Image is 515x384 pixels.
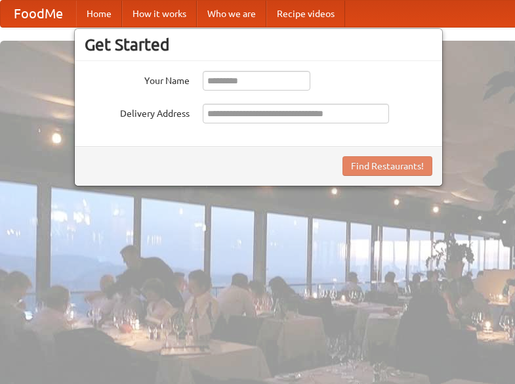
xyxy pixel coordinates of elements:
[85,35,432,54] h3: Get Started
[266,1,345,27] a: Recipe videos
[76,1,122,27] a: Home
[342,156,432,176] button: Find Restaurants!
[85,104,190,120] label: Delivery Address
[197,1,266,27] a: Who we are
[1,1,76,27] a: FoodMe
[122,1,197,27] a: How it works
[85,71,190,87] label: Your Name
